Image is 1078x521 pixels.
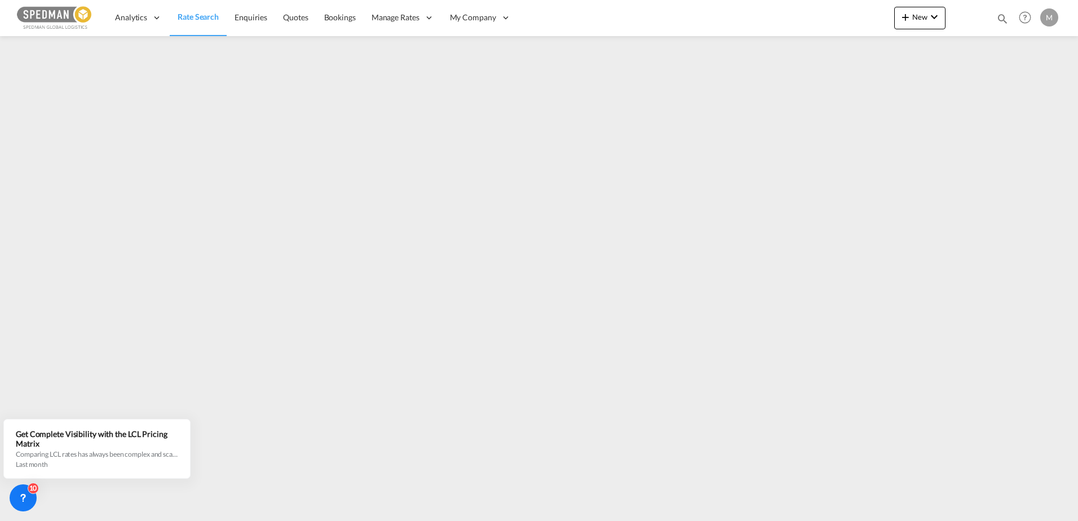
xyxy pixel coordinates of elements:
img: c12ca350ff1b11efb6b291369744d907.png [17,5,93,30]
button: icon-plus 400-fgNewicon-chevron-down [894,7,946,29]
span: My Company [450,12,496,23]
span: Quotes [283,12,308,22]
span: Enquiries [235,12,267,22]
div: Help [1015,8,1040,28]
div: M [1040,8,1058,27]
span: Bookings [324,12,356,22]
div: icon-magnify [996,12,1009,29]
span: New [899,12,941,21]
span: Analytics [115,12,147,23]
span: Rate Search [178,12,219,21]
span: Help [1015,8,1035,27]
md-icon: icon-chevron-down [927,10,941,24]
md-icon: icon-plus 400-fg [899,10,912,24]
md-icon: icon-magnify [996,12,1009,25]
span: Manage Rates [372,12,419,23]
